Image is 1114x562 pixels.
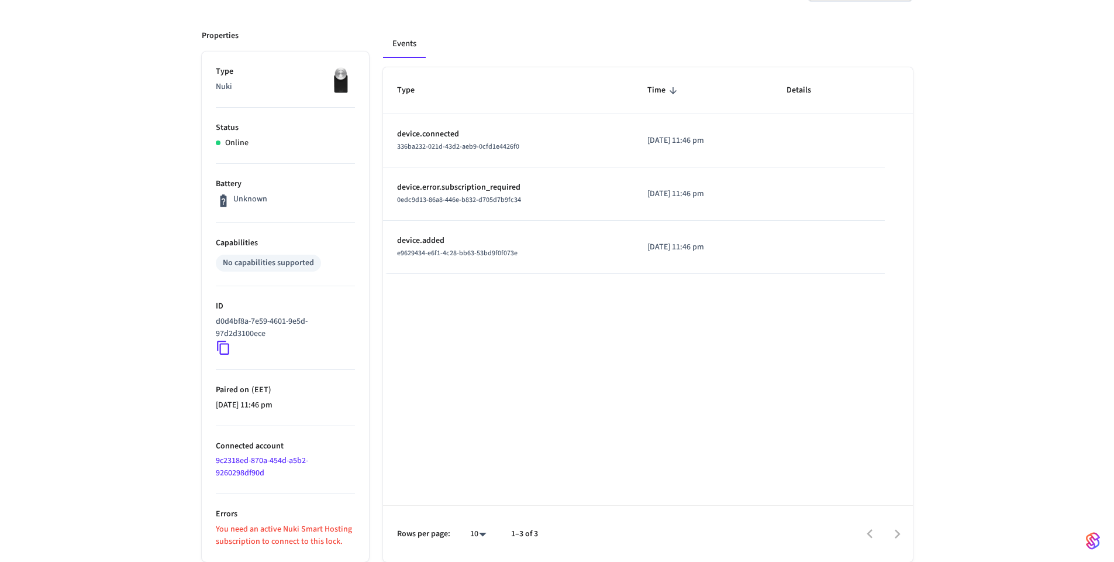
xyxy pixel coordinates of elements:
p: device.error.subscription_required [397,181,619,194]
span: Type [397,81,430,100]
p: Battery [216,178,355,190]
p: d0d4bf8a-7e59-4601-9e5d-97d2d3100ece [216,316,350,340]
div: ant example [383,30,913,58]
span: 0edc9d13-86a8-446e-b832-d705d7b9fc34 [397,195,521,205]
div: 10 [464,526,492,543]
span: ( EET ) [249,384,271,396]
p: Online [225,137,249,149]
div: No capabilities supported [223,257,314,269]
p: Capabilities [216,237,355,249]
p: Properties [202,30,239,42]
p: Nuki [216,81,355,93]
span: Time [647,81,681,100]
p: [DATE] 11:46 pm [647,241,759,253]
p: [DATE] 11:46 pm [647,188,759,200]
p: Paired on [216,384,355,396]
p: Type [216,66,355,78]
a: 9c2318ed-870a-454d-a5b2-9260298df90d [216,455,308,479]
img: SeamLogoGradient.69752ec5.svg [1086,532,1100,550]
img: Nuki Smart Lock 3.0 Pro Black, Front [326,66,355,95]
button: Events [383,30,426,58]
p: Rows per page: [397,528,450,540]
p: Errors [216,508,355,520]
p: You need an active Nuki Smart Hosting subscription to connect to this lock. [216,523,355,548]
p: device.connected [397,128,619,140]
p: Connected account [216,440,355,453]
p: Status [216,122,355,134]
p: 1–3 of 3 [511,528,538,540]
p: [DATE] 11:46 pm [647,135,759,147]
p: ID [216,300,355,313]
span: 336ba232-021d-43d2-aeb9-0cfd1e4426f0 [397,142,519,152]
p: [DATE] 11:46 pm [216,399,355,412]
p: device.added [397,235,619,247]
span: Details [787,81,826,100]
span: e9629434-e6f1-4c28-bb63-53bd9f0f073e [397,248,518,258]
table: sticky table [383,67,913,274]
p: Unknown [233,193,267,205]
